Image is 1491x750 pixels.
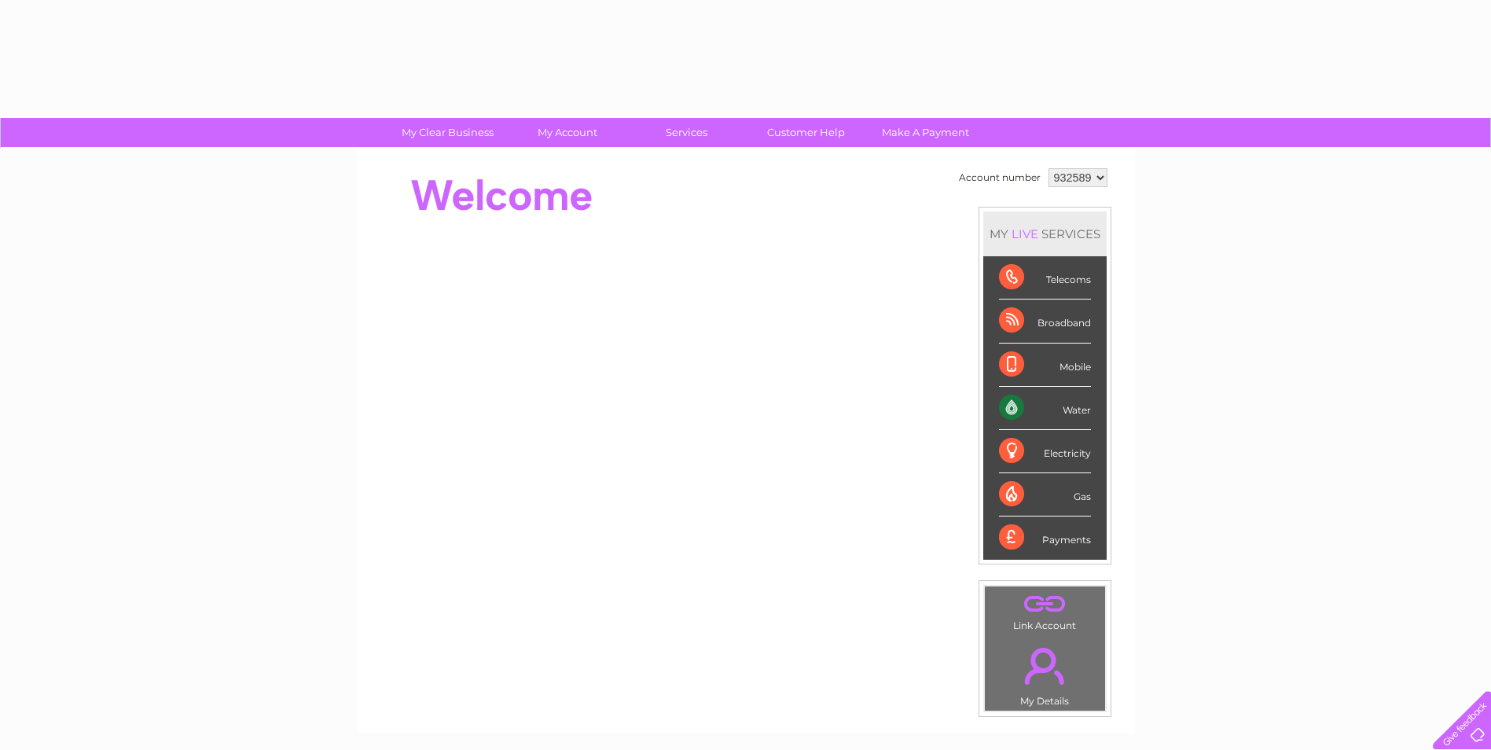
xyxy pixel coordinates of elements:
a: Services [622,118,751,147]
td: My Details [984,634,1106,711]
div: LIVE [1008,226,1041,241]
div: Electricity [999,430,1091,473]
div: Payments [999,517,1091,559]
a: Customer Help [741,118,871,147]
div: Telecoms [999,256,1091,300]
div: Mobile [999,344,1091,387]
div: Gas [999,473,1091,517]
div: Broadband [999,300,1091,343]
a: Make A Payment [861,118,990,147]
a: . [989,638,1101,693]
div: MY SERVICES [983,211,1107,256]
td: Account number [955,164,1045,191]
a: . [989,590,1101,618]
a: My Account [502,118,632,147]
a: My Clear Business [383,118,512,147]
td: Link Account [984,586,1106,635]
div: Water [999,387,1091,430]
